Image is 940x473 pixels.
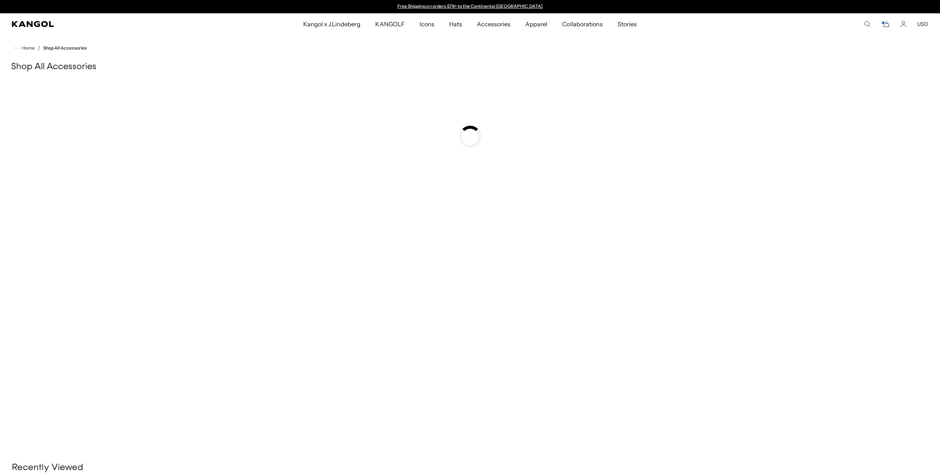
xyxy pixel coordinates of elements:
a: Free Shipping on orders $79+ to the Continental [GEOGRAPHIC_DATA] [397,3,543,9]
a: Collaborations [555,13,610,35]
div: 1 of 2 [394,4,546,10]
span: Stories [618,13,637,35]
span: Apparel [525,13,547,35]
span: Collaborations [562,13,602,35]
summary: Search here [864,21,871,27]
h1: Shop All Accessories [11,61,929,72]
button: Cart [881,21,890,27]
a: Account [900,21,907,27]
a: KANGOLF [368,13,412,35]
span: Icons [420,13,434,35]
li: / [35,44,40,53]
span: Accessories [477,13,510,35]
div: Announcement [394,4,546,10]
a: Icons [412,13,442,35]
a: Kangol x J.Lindeberg [296,13,368,35]
a: Shop All Accessories [43,45,87,51]
span: Kangol x J.Lindeberg [303,13,361,35]
a: Apparel [518,13,555,35]
button: USD [917,21,928,27]
a: Accessories [469,13,518,35]
a: Home [14,45,35,51]
slideshow-component: Announcement bar [394,4,546,10]
a: Hats [442,13,469,35]
a: Kangol [12,21,201,27]
a: Stories [610,13,644,35]
span: KANGOLF [375,13,404,35]
span: Hats [449,13,462,35]
span: Home [21,45,35,51]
